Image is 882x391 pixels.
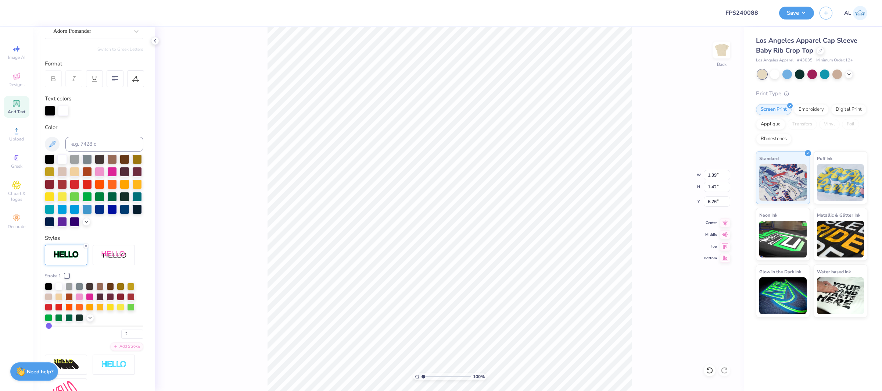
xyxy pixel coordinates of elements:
span: # 43035 [797,57,813,64]
span: AL [844,9,851,17]
div: Styles [45,234,143,242]
span: Add Text [8,109,25,115]
span: Puff Ink [817,154,832,162]
span: Neon Ink [759,211,777,219]
div: Print Type [756,89,867,98]
div: Embroidery [794,104,829,115]
button: Save [779,7,814,19]
span: Standard [759,154,779,162]
span: Glow in the Dark Ink [759,268,801,276]
img: Negative Space [101,360,127,369]
span: Upload [9,136,24,142]
img: Water based Ink [817,277,864,314]
span: Clipart & logos [4,191,29,202]
span: Top [704,244,717,249]
span: Stroke 1 [45,273,61,279]
span: Metallic & Glitter Ink [817,211,860,219]
img: Neon Ink [759,221,807,257]
img: Stroke [53,250,79,259]
span: Center [704,220,717,225]
span: Image AI [8,54,25,60]
button: Switch to Greek Letters [97,46,143,52]
img: Back [714,43,729,57]
div: Color [45,123,143,132]
img: Standard [759,164,807,201]
span: Designs [8,82,25,88]
span: Los Angeles Apparel [756,57,793,64]
a: AL [844,6,867,20]
span: Bottom [704,256,717,261]
div: Transfers [788,119,817,130]
span: Los Angeles Apparel Cap Sleeve Baby Rib Crop Top [756,36,857,55]
label: Text colors [45,95,71,103]
input: Untitled Design [720,6,774,20]
div: Foil [842,119,859,130]
span: Decorate [8,224,25,230]
div: Digital Print [831,104,867,115]
span: 100 % [473,373,485,380]
span: Water based Ink [817,268,851,276]
div: Applique [756,119,785,130]
img: 3d Illusion [53,359,79,370]
img: Puff Ink [817,164,864,201]
div: Add Stroke [110,342,143,351]
div: Format [45,60,144,68]
span: Greek [11,163,22,169]
img: Shadow [101,250,127,260]
div: Rhinestones [756,134,792,145]
input: e.g. 7428 c [65,137,143,152]
img: Glow in the Dark Ink [759,277,807,314]
strong: Need help? [27,368,53,375]
div: Screen Print [756,104,792,115]
span: Middle [704,232,717,237]
img: Metallic & Glitter Ink [817,221,864,257]
img: Angela Legaspi [853,6,867,20]
div: Back [717,61,727,68]
span: Minimum Order: 12 + [816,57,853,64]
div: Vinyl [819,119,840,130]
